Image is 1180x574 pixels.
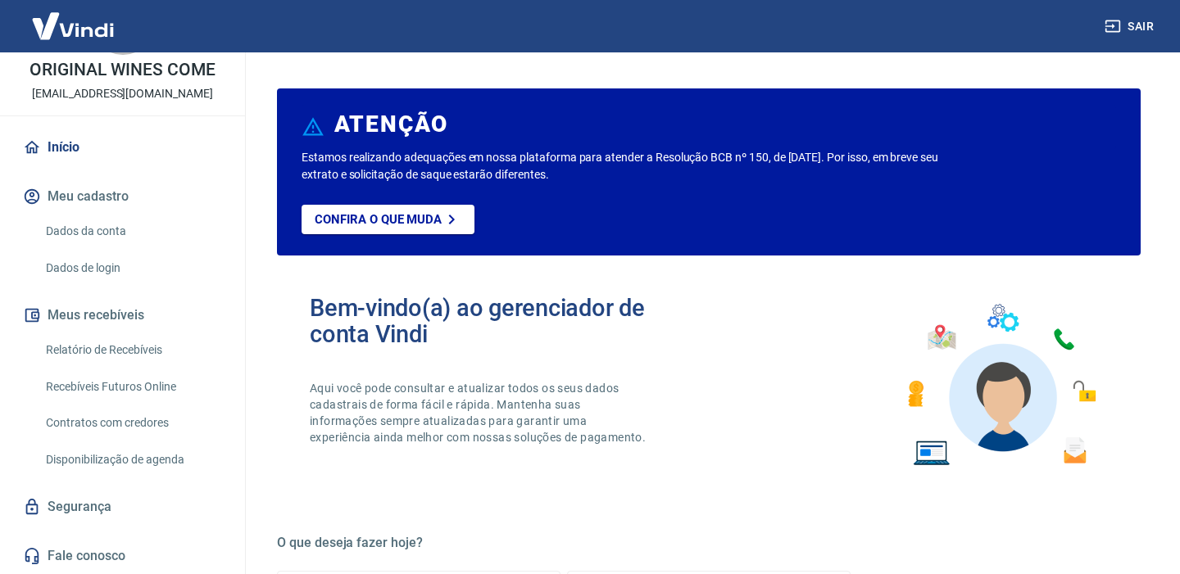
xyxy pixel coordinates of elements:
[39,333,225,367] a: Relatório de Recebíveis
[20,179,225,215] button: Meu cadastro
[29,61,215,79] p: ORIGINAL WINES COME
[302,149,953,183] p: Estamos realizando adequações em nossa plataforma para atender a Resolução BCB nº 150, de [DATE]....
[32,85,213,102] p: [EMAIL_ADDRESS][DOMAIN_NAME]
[277,535,1141,551] h5: O que deseja fazer hoje?
[39,406,225,440] a: Contratos com credores
[893,295,1108,476] img: Imagem de um avatar masculino com diversos icones exemplificando as funcionalidades do gerenciado...
[39,443,225,477] a: Disponibilização de agenda
[1101,11,1160,42] button: Sair
[20,489,225,525] a: Segurança
[20,538,225,574] a: Fale conosco
[39,251,225,285] a: Dados de login
[334,116,448,133] h6: ATENÇÃO
[315,212,442,227] p: Confira o que muda
[310,295,709,347] h2: Bem-vindo(a) ao gerenciador de conta Vindi
[310,380,649,445] p: Aqui você pode consultar e atualizar todos os seus dados cadastrais de forma fácil e rápida. Mant...
[20,129,225,165] a: Início
[20,1,126,51] img: Vindi
[39,215,225,248] a: Dados da conta
[20,297,225,333] button: Meus recebíveis
[39,370,225,404] a: Recebíveis Futuros Online
[302,205,474,234] a: Confira o que muda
